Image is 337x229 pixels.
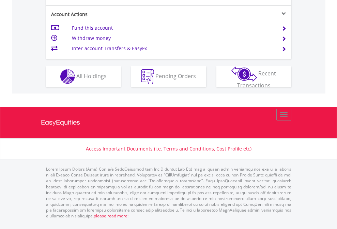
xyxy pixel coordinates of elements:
[155,72,196,80] span: Pending Orders
[41,107,296,138] a: EasyEquities
[216,66,291,87] button: Recent Transactions
[141,69,154,84] img: pending_instructions-wht.png
[46,166,291,219] p: Lorem Ipsum Dolors (Ame) Con a/e SeddOeiusmod tem InciDiduntut Lab Etd mag aliquaen admin veniamq...
[60,69,75,84] img: holdings-wht.png
[76,72,107,80] span: All Holdings
[46,11,169,18] div: Account Actions
[72,23,273,33] td: Fund this account
[72,43,273,54] td: Inter-account Transfers & EasyFx
[231,67,257,82] img: transactions-zar-wht.png
[94,213,128,219] a: please read more:
[72,33,273,43] td: Withdraw money
[86,145,251,152] a: Access Important Documents (i.e. Terms and Conditions, Cost Profile etc)
[46,66,121,87] button: All Holdings
[131,66,206,87] button: Pending Orders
